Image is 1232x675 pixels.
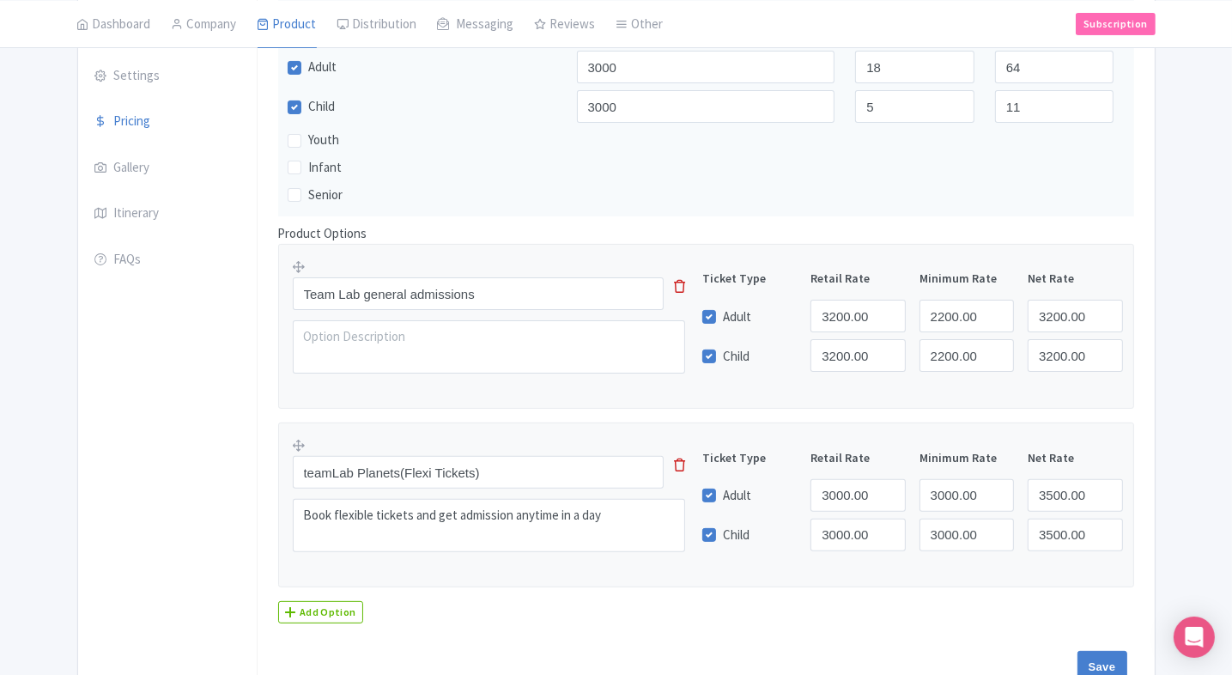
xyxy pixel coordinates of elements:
[577,90,835,123] input: Child
[810,479,905,512] input: 0.0
[78,98,257,146] a: Pricing
[78,236,257,284] a: FAQs
[1076,12,1155,34] a: Subscription
[913,270,1021,288] div: Minimum Rate
[308,185,343,205] label: Senior
[293,456,665,489] input: Option Name
[723,307,751,327] label: Adult
[1028,479,1122,512] input: 0.0
[278,601,364,623] a: Add Option
[723,486,751,506] label: Adult
[308,158,342,178] label: Infant
[810,339,905,372] input: 0.0
[268,224,1144,623] div: Product Options
[810,300,905,332] input: 0.0
[695,449,804,467] div: Ticket Type
[804,449,912,467] div: Retail Rate
[695,270,804,288] div: Ticket Type
[1028,300,1122,332] input: 0.0
[577,51,835,83] input: Adult
[1028,339,1122,372] input: 0.0
[723,526,750,545] label: Child
[919,479,1014,512] input: 0.0
[293,277,665,310] input: Option Name
[308,97,335,117] label: Child
[78,52,257,100] a: Settings
[913,449,1021,467] div: Minimum Rate
[919,339,1014,372] input: 0.0
[919,519,1014,551] input: 0.0
[1028,519,1122,551] input: 0.0
[1021,270,1129,288] div: Net Rate
[1021,449,1129,467] div: Net Rate
[919,300,1014,332] input: 0.0
[810,519,905,551] input: 0.0
[293,499,686,552] textarea: Book flexible tickets and get admission anytime in a day
[1174,617,1215,658] div: Open Intercom Messenger
[78,190,257,238] a: Itinerary
[723,347,750,367] label: Child
[78,144,257,192] a: Gallery
[804,270,912,288] div: Retail Rate
[308,58,337,77] label: Adult
[308,131,339,150] label: Youth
